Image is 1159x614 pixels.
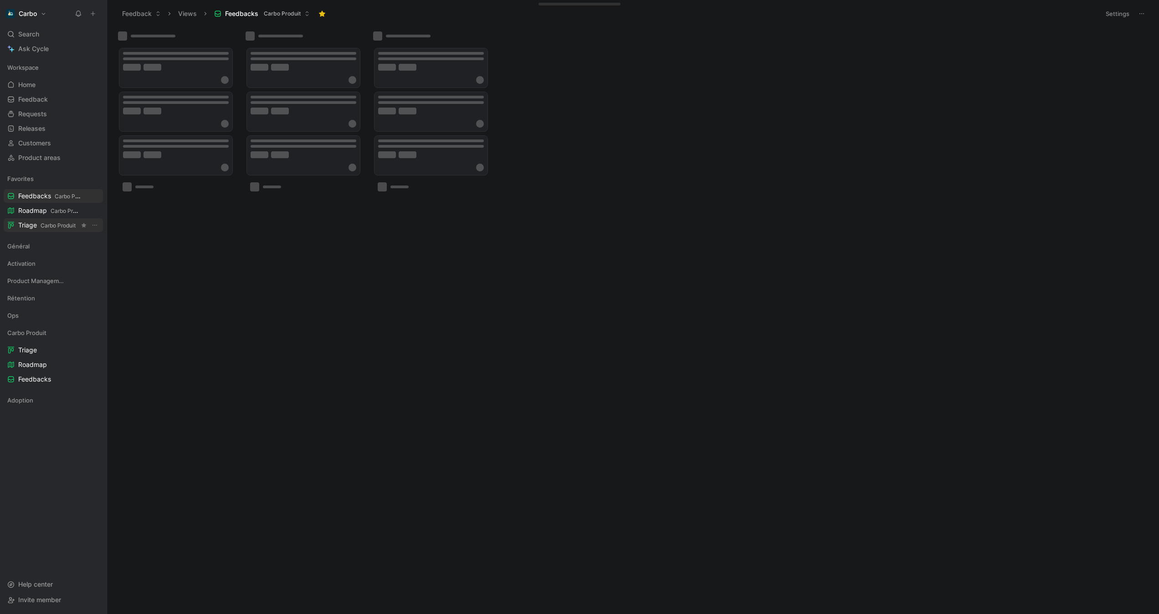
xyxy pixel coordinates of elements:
[174,7,201,21] button: Views
[7,311,19,320] span: Ops
[7,259,36,268] span: Activation
[51,207,86,214] span: Carbo Produit
[4,257,103,270] div: Activation
[4,107,103,121] a: Requests
[4,27,103,41] div: Search
[18,206,81,216] span: Roadmap
[18,95,48,104] span: Feedback
[18,139,51,148] span: Customers
[18,346,37,355] span: Triage
[4,239,103,256] div: Général
[1102,7,1133,20] button: Settings
[55,193,90,200] span: Carbo Produit
[4,274,103,290] div: Product Management
[7,276,66,285] span: Product Management
[4,309,103,322] div: Ops
[18,375,51,384] span: Feedbacks
[18,580,53,588] span: Help center
[18,124,46,133] span: Releases
[18,153,61,162] span: Product areas
[4,578,103,591] div: Help center
[4,151,103,165] a: Product areas
[7,63,39,72] span: Workspace
[4,218,103,232] a: TriageCarbo ProduitView actions
[18,29,39,40] span: Search
[4,7,49,20] button: CarboCarbo
[4,291,103,305] div: Rétention
[6,9,15,18] img: Carbo
[4,291,103,308] div: Rétention
[18,221,76,230] span: Triage
[4,343,103,357] a: Triage
[18,80,36,89] span: Home
[4,309,103,325] div: Ops
[4,189,103,203] a: FeedbacksCarbo Produit
[4,122,103,135] a: Releases
[4,372,103,386] a: Feedbacks
[18,596,61,604] span: Invite member
[4,136,103,150] a: Customers
[210,7,314,21] button: FeedbacksCarbo Produit
[18,360,47,369] span: Roadmap
[225,9,258,18] span: Feedbacks
[4,326,103,340] div: Carbo Produit
[4,593,103,607] div: Invite member
[90,221,99,230] button: View actions
[4,239,103,253] div: Général
[18,43,49,54] span: Ask Cycle
[4,393,103,407] div: Adoption
[19,10,37,18] h1: Carbo
[4,42,103,56] a: Ask Cycle
[4,393,103,410] div: Adoption
[7,294,35,303] span: Rétention
[4,78,103,92] a: Home
[7,396,33,405] span: Adoption
[264,9,301,18] span: Carbo Produit
[4,204,103,217] a: RoadmapCarbo Produit
[4,61,103,74] div: Workspace
[4,93,103,106] a: Feedback
[4,326,103,386] div: Carbo ProduitTriageRoadmapFeedbacks
[18,191,82,201] span: Feedbacks
[7,328,46,337] span: Carbo Produit
[41,222,76,229] span: Carbo Produit
[4,257,103,273] div: Activation
[4,172,103,186] div: Favorites
[7,174,34,183] span: Favorites
[4,274,103,288] div: Product Management
[118,7,165,21] button: Feedback
[4,358,103,371] a: Roadmap
[18,109,47,119] span: Requests
[7,242,30,251] span: Général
